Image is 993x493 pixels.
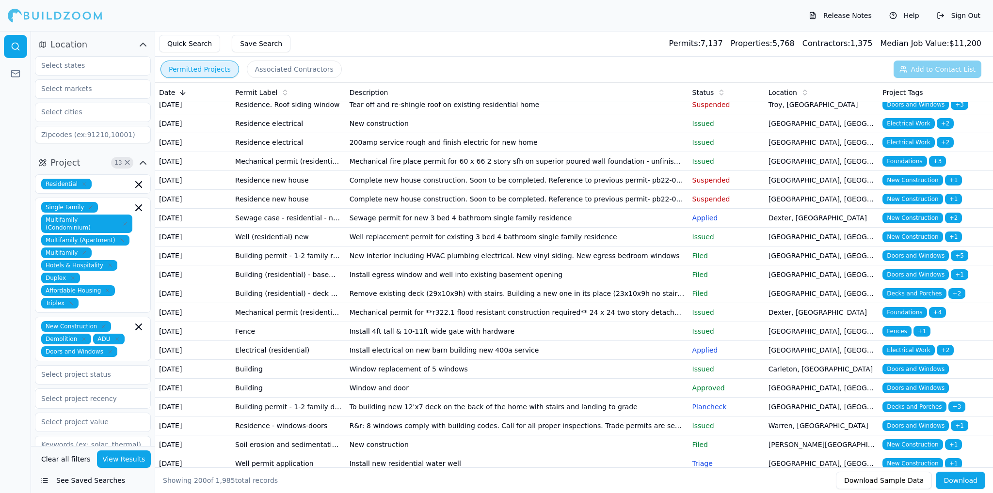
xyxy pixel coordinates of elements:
span: Residential [41,179,92,189]
input: Keywords (ex: solar, thermal) [35,436,151,453]
button: Download [936,472,985,489]
td: Sewage permit for new 3 bed 4 bathroom single family residence [346,209,689,228]
input: Zipcodes (ex:91210,10001) [35,126,151,143]
span: Decks and Porches [882,401,946,412]
p: Issued [692,119,761,128]
p: Plancheck [692,402,761,412]
button: Save Search [232,35,290,52]
div: Location [769,88,875,97]
span: Electrical Work [882,345,934,355]
button: Sign Out [932,8,985,23]
td: Dexter, [GEOGRAPHIC_DATA] [765,209,879,228]
td: Install egress window and well into existing basement opening [346,265,689,284]
td: Electrical (residential) [231,341,346,360]
td: [GEOGRAPHIC_DATA], [GEOGRAPHIC_DATA] [765,114,879,133]
span: Single Family [41,202,98,213]
td: Residence. Roof siding window [231,95,346,114]
td: [DATE] [155,114,231,133]
td: [DATE] [155,398,231,416]
td: Building permit - 1-2 family deck or pool [231,398,346,416]
span: + 1 [913,326,931,337]
span: Permits: [669,39,701,48]
span: New Construction [882,458,943,469]
span: Electrical Work [882,137,934,148]
td: Residence new house [231,171,346,190]
span: Location [50,38,87,51]
td: Building (residential) - basement egress window [231,265,346,284]
td: Fence [231,322,346,341]
td: Mechanical fire place permit for 60 x 66 2 story sfh on superior poured wall foundation - unfinis... [346,152,689,171]
td: [GEOGRAPHIC_DATA], [GEOGRAPHIC_DATA] [765,379,879,398]
span: Triplex [41,298,79,308]
span: Duplex [41,273,80,283]
input: Select markets [35,80,138,97]
td: Well (residential) new [231,228,346,246]
td: To building new 12'x7 deck on the back of the home with stairs and landing to grade [346,398,689,416]
td: [DATE] [155,379,231,398]
span: + 5 [951,250,968,261]
p: Issued [692,364,761,374]
button: View Results [97,450,151,468]
td: [GEOGRAPHIC_DATA], [GEOGRAPHIC_DATA] [765,398,879,416]
td: New construction [346,114,689,133]
td: [GEOGRAPHIC_DATA], [GEOGRAPHIC_DATA] [765,133,879,152]
td: [DATE] [155,454,231,473]
td: Building [231,360,346,379]
span: + 1 [945,231,962,242]
td: [GEOGRAPHIC_DATA], [GEOGRAPHIC_DATA] [765,190,879,209]
td: [DATE] [155,435,231,454]
span: 1,985 [216,477,235,484]
span: Demolition [41,334,91,344]
p: Filed [692,251,761,261]
p: Applied [692,213,761,223]
td: [DATE] [155,246,231,265]
span: Foundations [882,307,927,318]
div: Description [350,88,685,97]
span: + 2 [937,345,954,355]
td: Residence electrical [231,133,346,152]
td: New construction [346,435,689,454]
p: Issued [692,156,761,166]
span: Doors and Windows [882,364,949,374]
button: Release Notes [804,8,877,23]
span: Multifamily (Apartment) [41,235,129,246]
td: Install electrical on new barn building new 400a service [346,341,689,360]
td: Window replacement of 5 windows [346,360,689,379]
span: New Construction [41,321,111,332]
span: Doors and Windows [882,99,949,110]
input: Select project status [35,366,138,383]
button: Help [884,8,924,23]
p: Approved [692,383,761,393]
td: [DATE] [155,190,231,209]
span: Foundations [882,156,927,167]
button: Permitted Projects [160,61,239,78]
td: [DATE] [155,284,231,303]
td: [PERSON_NAME][GEOGRAPHIC_DATA], [GEOGRAPHIC_DATA] [765,435,879,454]
td: Residence new house [231,190,346,209]
td: Dexter, [GEOGRAPHIC_DATA] [765,303,879,322]
span: Affordable Housing [41,285,115,296]
span: Median Job Value: [880,39,949,48]
td: [GEOGRAPHIC_DATA], [GEOGRAPHIC_DATA] [765,265,879,284]
span: Multifamily (Condominium) [41,215,132,233]
td: Mechanical permit (residential) new construction [231,152,346,171]
td: [DATE] [155,303,231,322]
span: 13 [113,158,123,168]
span: + 2 [937,118,954,129]
td: Building permit - 1-2 family remodel or repair [231,246,346,265]
div: 5,768 [731,38,795,49]
p: Filed [692,270,761,279]
td: [DATE] [155,341,231,360]
td: [DATE] [155,416,231,435]
span: + 1 [945,175,962,185]
span: Contractors: [802,39,850,48]
td: [DATE] [155,95,231,114]
div: Project Tags [882,88,989,97]
span: + 2 [948,288,966,299]
td: [DATE] [155,133,231,152]
td: Troy, [GEOGRAPHIC_DATA] [765,95,879,114]
span: + 1 [945,194,962,204]
td: [DATE] [155,265,231,284]
td: [GEOGRAPHIC_DATA], [GEOGRAPHIC_DATA] [765,322,879,341]
span: Decks and Porches [882,288,946,299]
